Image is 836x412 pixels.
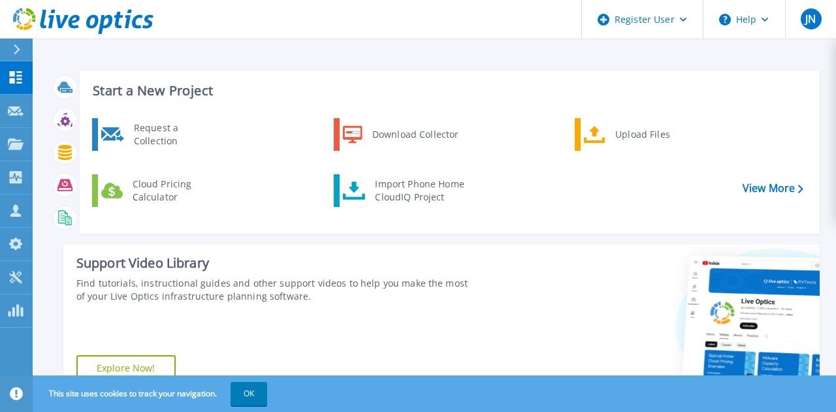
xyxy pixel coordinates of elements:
div: Find tutorials, instructional guides and other support videos to help you make the most of your L... [76,277,470,303]
span: JN [805,14,816,24]
div: Support Video Library [76,255,470,272]
div: Import Phone Home CloudIQ Project [368,178,470,204]
button: OK [231,382,267,405]
a: Request a Collection [92,118,226,151]
span: This site uses cookies to track your navigation. [36,382,267,405]
a: Upload Files [575,118,709,151]
div: Cloud Pricing Calculator [126,178,223,204]
a: Cloud Pricing Calculator [92,174,226,207]
a: Explore Now! [76,355,176,381]
div: Download Collector [366,121,464,148]
div: Request a Collection [127,121,223,148]
div: Upload Files [609,121,705,148]
h3: Start a New Project [93,84,803,98]
a: View More [743,182,803,195]
a: Download Collector [334,118,468,151]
